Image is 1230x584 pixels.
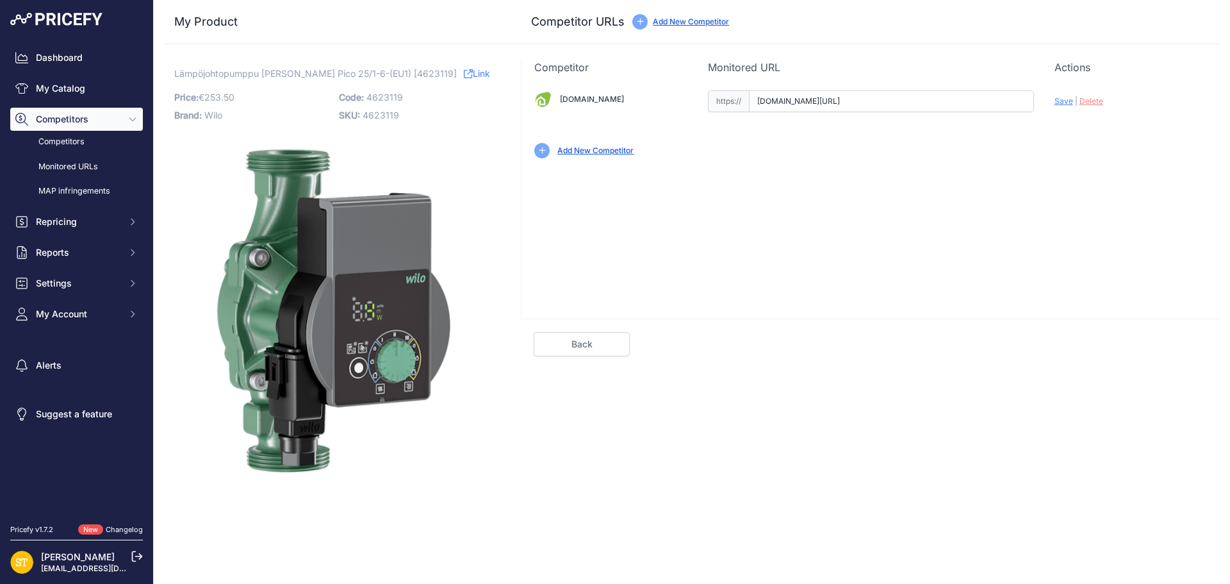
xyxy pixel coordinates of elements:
[653,17,729,26] a: Add New Competitor
[10,303,143,326] button: My Account
[363,110,399,121] span: 4623119
[204,110,222,121] span: Wilo
[36,215,120,228] span: Repricing
[10,210,143,233] button: Repricing
[10,77,143,100] a: My Catalog
[36,113,120,126] span: Competitors
[174,65,457,81] span: Lämpöjohtopumppu [PERSON_NAME] Pico 25/1-6-(EU1) [4623119]
[534,332,630,356] a: Back
[1075,96,1078,106] span: |
[10,354,143,377] a: Alerts
[174,88,331,106] p: €
[708,60,1034,75] p: Monitored URL
[1079,96,1103,106] span: Delete
[1054,96,1073,106] span: Save
[204,92,234,103] span: 253.50
[10,131,143,153] a: Competitors
[534,60,687,75] p: Competitor
[10,13,102,26] img: Pricefy Logo
[10,156,143,178] a: Monitored URLs
[10,46,143,69] a: Dashboard
[10,524,53,535] div: Pricefy v1.7.2
[10,180,143,203] a: MAP infringements
[339,92,364,103] span: Code:
[557,146,634,155] a: Add New Competitor
[78,524,103,535] span: New
[10,241,143,264] button: Reports
[36,246,120,259] span: Reports
[531,13,625,31] h3: Competitor URLs
[560,94,624,104] a: [DOMAIN_NAME]
[10,403,143,426] a: Suggest a feature
[749,90,1034,112] input: karelianstore.fi/product
[1054,60,1207,75] p: Actions
[174,13,495,31] h3: My Product
[464,65,490,81] a: Link
[174,92,199,103] span: Price:
[366,92,403,103] span: 4623119
[10,46,143,509] nav: Sidebar
[339,110,360,121] span: SKU:
[10,108,143,131] button: Competitors
[41,563,175,573] a: [EMAIL_ADDRESS][DOMAIN_NAME]
[106,525,143,534] a: Changelog
[36,277,120,290] span: Settings
[708,90,749,112] span: https://
[174,110,202,121] span: Brand:
[41,551,115,562] a: [PERSON_NAME]
[36,308,120,321] span: My Account
[10,272,143,295] button: Settings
